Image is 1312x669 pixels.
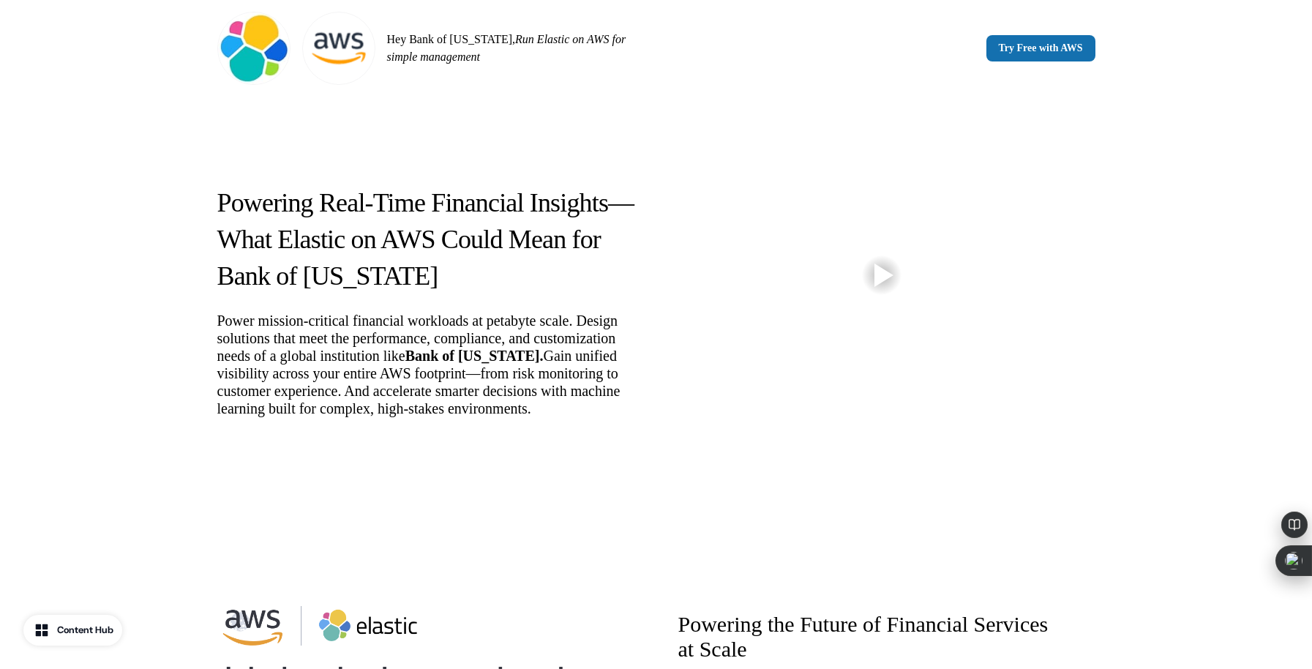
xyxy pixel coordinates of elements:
p: Powering Real-Time Financial Insights—What Elastic on AWS Could Mean for Bank of [US_STATE] [217,184,645,294]
p: Hey Bank of [US_STATE], [387,31,651,66]
h2: Powering the Future of Financial Services at Scale [678,612,1069,662]
p: Power mission-critical financial workloads at petabyte scale. Design solutions that meet the perf... [217,312,645,417]
div: Content Hub [57,623,113,638]
button: Content Hub [23,615,122,646]
a: Try Free with AWS [986,35,1095,61]
strong: Bank of [US_STATE]. [405,348,544,364]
